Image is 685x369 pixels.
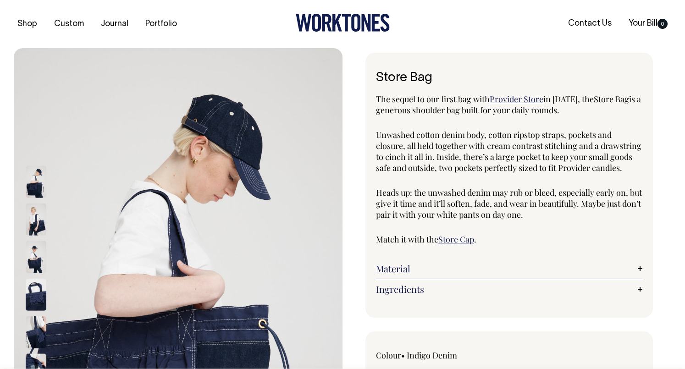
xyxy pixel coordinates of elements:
img: indigo-denim [26,203,46,235]
span: in [DATE], the [543,94,594,105]
a: Your Bill0 [625,16,671,31]
h1: Store Bag [376,71,642,85]
a: Shop [14,17,41,32]
span: The sequel to our first bag with [376,94,490,105]
span: • [401,350,405,361]
span: Match it with the . [376,234,476,245]
a: Contact Us [564,16,615,31]
span: is a generous shoulder bag built for your daily rounds. [376,94,641,116]
a: Journal [97,17,132,32]
img: indigo-denim [26,165,46,198]
a: Material [376,263,642,274]
span: Store Bag [594,94,629,105]
label: Indigo Denim [407,350,457,361]
img: indigo-denim [26,316,46,348]
a: Store Cap [438,234,474,245]
img: indigo-denim [26,241,46,273]
div: Colour [376,350,482,361]
a: Custom [50,17,88,32]
a: Ingredients [376,284,642,295]
span: Unwashed cotton denim body, cotton ripstop straps, pockets and closure, all held together with cr... [376,129,641,173]
span: Heads up: the unwashed denim may rub or bleed, especially early on, but give it time and it’ll so... [376,187,642,220]
span: 0 [657,19,668,29]
a: Provider Store [490,94,543,105]
a: Portfolio [142,17,181,32]
img: indigo-denim [26,278,46,310]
